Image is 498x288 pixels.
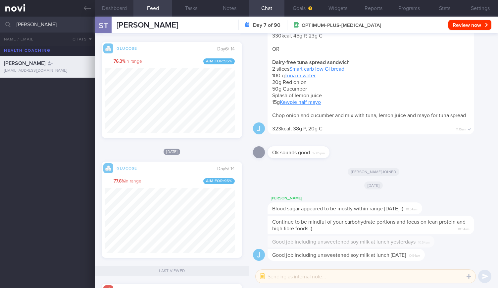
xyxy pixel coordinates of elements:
strong: Day 7 of 90 [253,22,280,29]
span: Continue to be mindful of your carbohydrate portions and focus on lean protein and high fibre foo... [272,219,466,231]
span: 330kcal, 45g P, 23g C [272,33,323,38]
strong: 76.3 % [114,59,125,64]
span: Ok sounds good [272,150,310,155]
div: [PERSON_NAME] [268,194,442,202]
button: Review now [448,20,491,30]
span: in range [114,59,142,65]
div: Day 6 / 14 [217,46,240,52]
span: [DATE] [164,149,180,155]
span: 10:54am [406,205,418,212]
div: J [253,249,265,261]
span: 10:54am [409,252,420,258]
span: OPTIMUM-PLUS-[MEDICAL_DATA] [302,22,381,29]
span: [DATE] [364,181,383,189]
button: Chats [69,33,95,46]
span: 15g [272,100,321,105]
span: [PERSON_NAME] joined [348,168,400,176]
div: Last viewed [95,266,249,276]
span: Good job including unsweetened soy milk at lunch yesterdays [272,239,416,245]
div: ST [91,13,116,38]
div: Day 5 / 14 [217,166,240,172]
strong: Dairy-free tuna spread sandwich [272,60,350,65]
span: [PERSON_NAME] [4,61,45,66]
span: 12:05pm [313,149,325,156]
div: J [253,122,265,135]
a: Tuna in water [284,73,316,78]
a: Kewpie half mayo [280,100,321,105]
span: Aim for: 95 % [203,178,235,184]
strong: 77.6 % [114,179,125,183]
span: OR [272,46,279,52]
div: Glucose [113,165,140,171]
span: in range [114,179,141,184]
span: Chop onion and cucumber and mix with tuna, lemon juice and mayo for tuna spread [272,113,466,118]
span: Splash of lemon juice [272,93,322,98]
span: 10:54am [418,239,430,245]
span: [PERSON_NAME] [117,21,178,29]
span: 2 slices [272,66,344,72]
span: Blood sugar appeared to be mostly within range [DATE] :) [272,206,403,211]
span: 323kcal, 38g P, 20g C [272,126,323,131]
span: 20g Red onion [272,80,307,85]
div: Glucose [113,45,140,51]
span: 50g Cucumber [272,86,307,92]
a: Smart carb low GI bread [289,66,344,72]
span: Aim for: 95 % [203,58,235,64]
span: 10:54am [458,225,470,232]
div: [EMAIL_ADDRESS][DOMAIN_NAME] [4,68,91,73]
span: 11:15am [456,125,466,132]
span: 100 g [272,73,316,78]
span: Good job including unsweetened soy milk at lunch [DATE] [272,252,406,258]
